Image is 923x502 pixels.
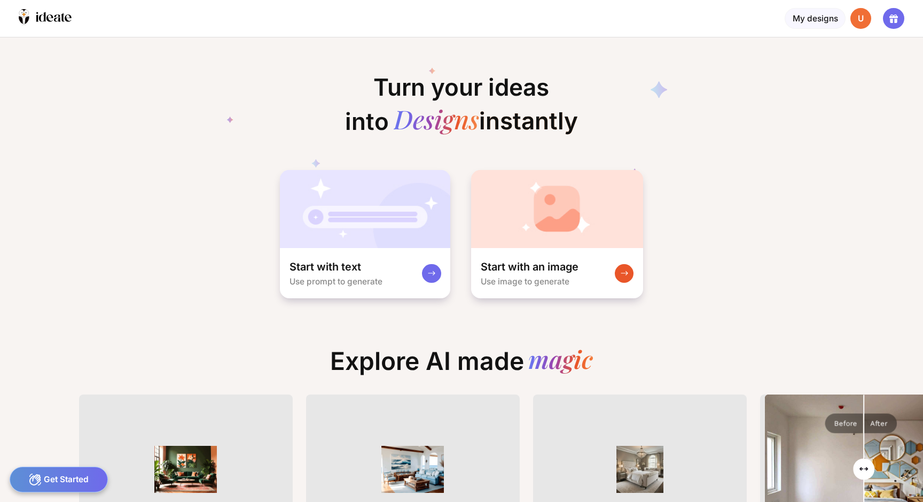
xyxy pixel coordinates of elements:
[528,346,593,376] div: magic
[471,170,643,248] img: startWithImageCardBg.jpg
[10,467,108,492] div: Get Started
[600,446,680,493] img: Thumbnailexplore-image9.png
[320,346,603,385] div: Explore AI made
[785,8,845,29] div: My designs
[280,170,450,248] img: startWithTextCardBg.jpg
[290,276,382,287] div: Use prompt to generate
[481,260,578,274] div: Start with an image
[146,446,226,493] img: ThumbnailRustic%20Jungle.png
[850,8,872,29] div: U
[373,446,453,493] img: ThumbnailOceanlivingroom.png
[290,260,361,274] div: Start with text
[481,276,569,287] div: Use image to generate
